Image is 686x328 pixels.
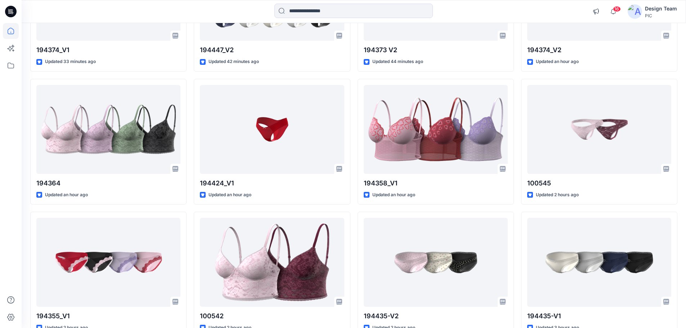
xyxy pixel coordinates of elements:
p: Updated an hour ago [372,191,415,199]
a: 100542 [200,218,344,307]
a: 194355_V1 [36,218,180,307]
a: 194435-V2 [364,218,508,307]
p: 100542 [200,311,344,321]
p: Updated 33 minutes ago [45,58,96,66]
p: Updated 42 minutes ago [209,58,259,66]
div: Design Team [645,4,677,13]
p: 100545 [527,178,671,188]
div: PIC [645,13,677,18]
a: 194424_V1 [200,85,344,174]
p: 194424_V1 [200,178,344,188]
p: 194364 [36,178,180,188]
p: 194447_V2 [200,45,344,55]
a: 100545 [527,85,671,174]
p: Updated an hour ago [536,58,579,66]
p: Updated an hour ago [45,191,88,199]
p: Updated an hour ago [209,191,251,199]
span: 16 [613,6,621,12]
a: 194364 [36,85,180,174]
img: avatar [628,4,642,19]
a: 194435-V1 [527,218,671,307]
p: 194374_V2 [527,45,671,55]
p: 194435-V1 [527,311,671,321]
p: 194373 V2 [364,45,508,55]
p: 194374_V1 [36,45,180,55]
p: Updated 2 hours ago [536,191,579,199]
p: 194435-V2 [364,311,508,321]
p: 194355_V1 [36,311,180,321]
a: 194358_V1 [364,85,508,174]
p: Updated 44 minutes ago [372,58,423,66]
p: 194358_V1 [364,178,508,188]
